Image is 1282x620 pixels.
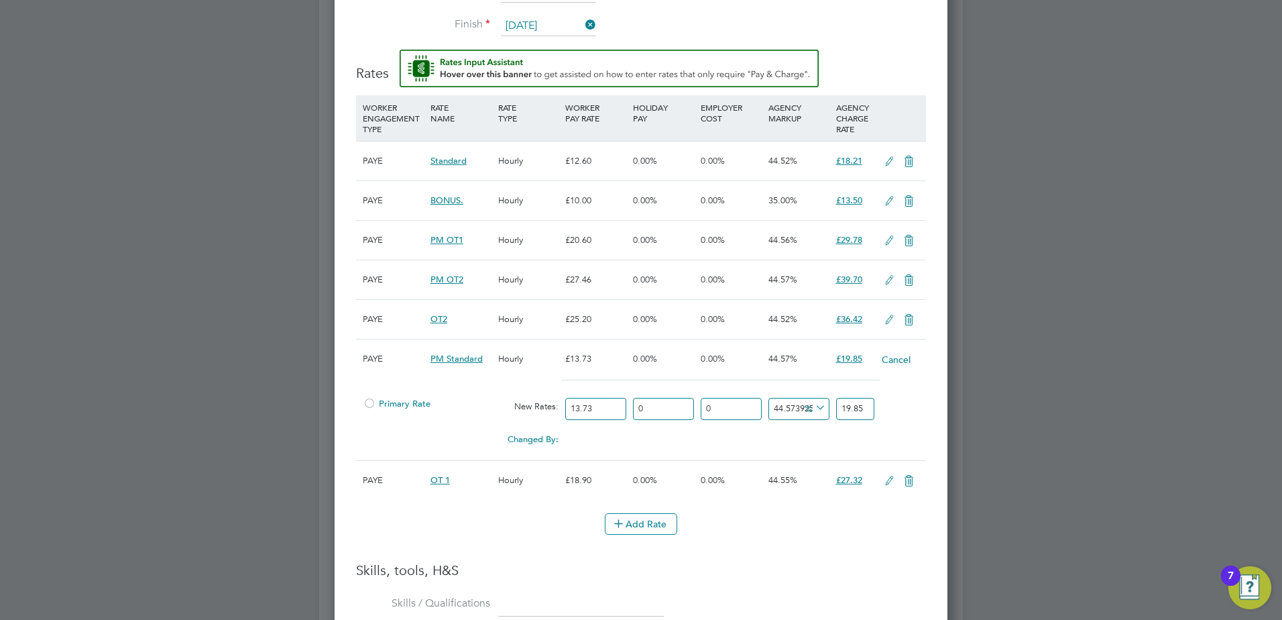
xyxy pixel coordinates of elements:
span: 44.57% [768,274,797,285]
button: Cancel [881,353,911,366]
div: Hourly [495,181,563,220]
div: £13.73 [562,340,630,378]
span: £29.78 [836,234,862,246]
div: AGENCY CHARGE RATE [833,95,878,141]
div: WORKER ENGAGEMENT TYPE [359,95,427,141]
div: Hourly [495,142,563,180]
span: PM Standard [430,353,483,364]
span: 44.52% [768,313,797,325]
div: PAYE [359,221,427,260]
div: PAYE [359,340,427,378]
div: PAYE [359,300,427,339]
div: WORKER PAY RATE [562,95,630,130]
span: £19.85 [836,353,862,364]
div: New Rates: [495,394,563,419]
span: 0.00% [701,274,725,285]
span: 0.00% [701,234,725,246]
div: PAYE [359,260,427,299]
div: RATE TYPE [495,95,563,130]
div: Hourly [495,260,563,299]
span: 0.00% [633,313,657,325]
span: 0.00% [701,353,725,364]
label: Finish [356,17,490,32]
div: Hourly [495,300,563,339]
div: £12.60 [562,142,630,180]
div: £27.46 [562,260,630,299]
span: 44.56% [768,234,797,246]
button: Add Rate [605,513,677,535]
span: £27.32 [836,474,862,486]
span: PM OT2 [430,274,463,285]
span: £18.21 [836,155,862,166]
span: Standard [430,155,467,166]
div: Hourly [495,461,563,500]
button: Rate Assistant [400,50,819,87]
h3: Rates [356,50,926,82]
span: OT2 [430,313,447,325]
div: PAYE [359,142,427,180]
span: 35.00% [768,195,797,206]
span: £13.50 [836,195,862,206]
div: Hourly [495,340,563,378]
div: 7 [1228,576,1234,593]
div: HOLIDAY PAY [630,95,697,130]
div: £18.90 [562,461,630,500]
span: 0.00% [701,474,725,486]
div: £10.00 [562,181,630,220]
div: AGENCY MARKUP [765,95,833,130]
span: 44.57% [768,353,797,364]
span: 0.00% [633,474,657,486]
span: % [800,400,827,415]
span: 0.00% [701,155,725,166]
span: 44.52% [768,155,797,166]
div: PAYE [359,461,427,500]
span: 0.00% [633,155,657,166]
span: £36.42 [836,313,862,325]
div: £25.20 [562,300,630,339]
span: OT 1 [430,474,450,486]
div: £20.60 [562,221,630,260]
span: 0.00% [633,353,657,364]
div: RATE NAME [427,95,495,130]
span: 0.00% [633,234,657,246]
span: 0.00% [633,195,657,206]
label: Skills / Qualifications [356,597,490,611]
div: EMPLOYER COST [697,95,765,130]
div: Changed By: [359,427,562,452]
div: Hourly [495,221,563,260]
span: BONUS. [430,195,463,206]
span: 0.00% [701,313,725,325]
span: Primary Rate [363,398,430,409]
span: £39.70 [836,274,862,285]
h3: Skills, tools, H&S [356,562,926,579]
span: PM OT1 [430,234,463,246]
div: PAYE [359,181,427,220]
span: 0.00% [701,195,725,206]
span: 44.55% [768,474,797,486]
span: 0.00% [633,274,657,285]
input: Select one [501,16,596,36]
button: Open Resource Center, 7 new notifications [1228,566,1271,609]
